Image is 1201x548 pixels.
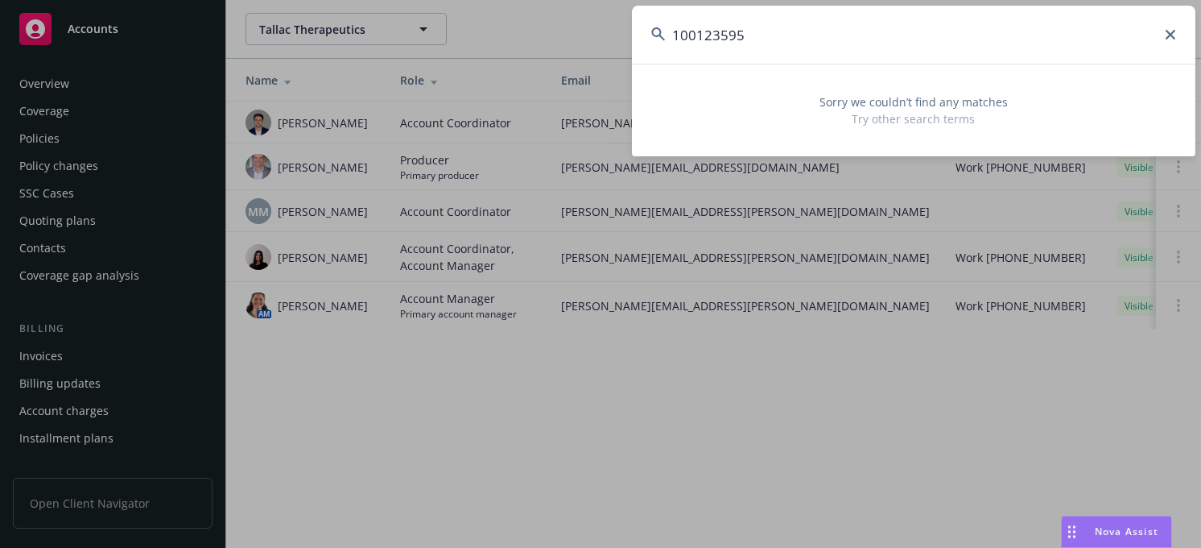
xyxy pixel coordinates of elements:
span: Nova Assist [1095,525,1158,538]
span: Sorry we couldn’t find any matches [651,93,1176,110]
input: Search... [632,6,1195,64]
button: Nova Assist [1061,516,1172,548]
div: Drag to move [1062,517,1082,547]
span: Try other search terms [651,110,1176,127]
